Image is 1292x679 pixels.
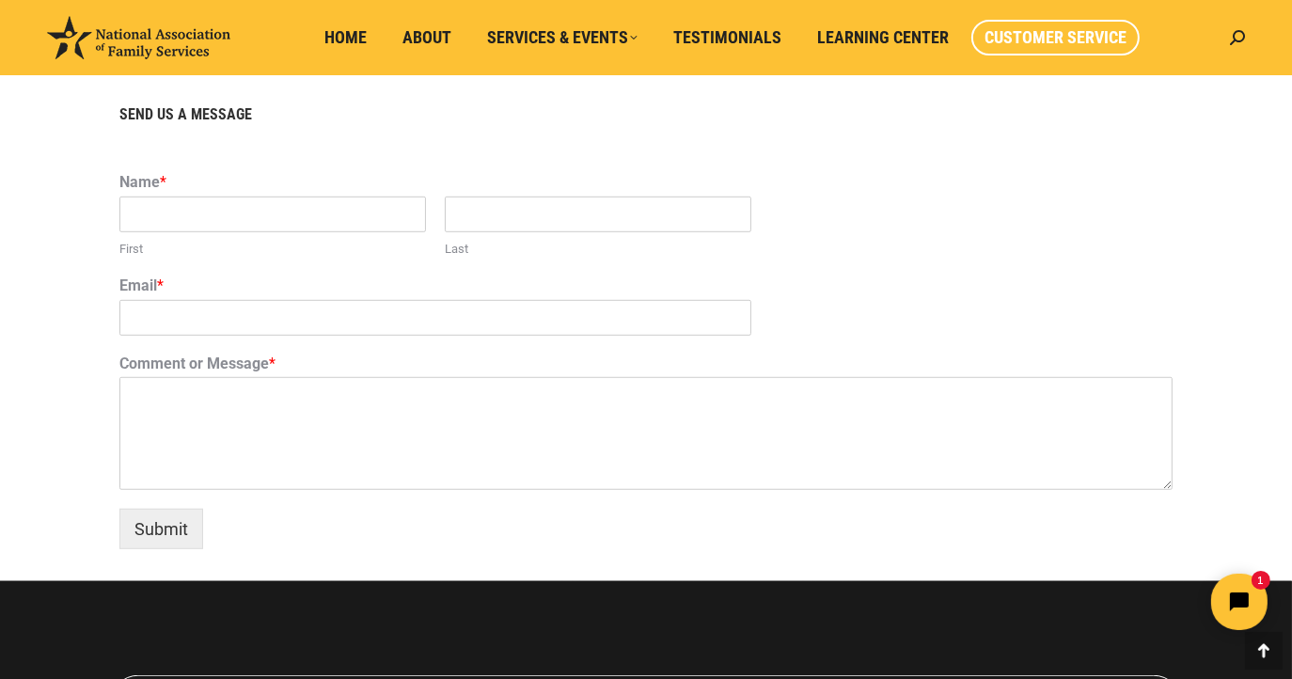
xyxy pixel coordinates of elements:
img: National Association of Family Services [47,16,230,59]
a: Learning Center [804,20,962,55]
a: Home [311,20,380,55]
label: Email [119,276,1173,296]
iframe: Tidio Chat [960,558,1284,646]
button: Submit [119,509,203,549]
label: Last [445,242,751,258]
span: Home [324,27,367,48]
span: Services & Events [487,27,638,48]
label: First [119,242,426,258]
a: Customer Service [971,20,1140,55]
span: About [402,27,451,48]
span: Customer Service [985,27,1127,48]
label: Comment or Message [119,355,1173,374]
span: Testimonials [673,27,781,48]
label: Name [119,173,1173,193]
h5: SEND US A MESSAGE [119,107,1173,122]
span: Learning Center [817,27,949,48]
a: Testimonials [660,20,795,55]
a: About [389,20,465,55]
